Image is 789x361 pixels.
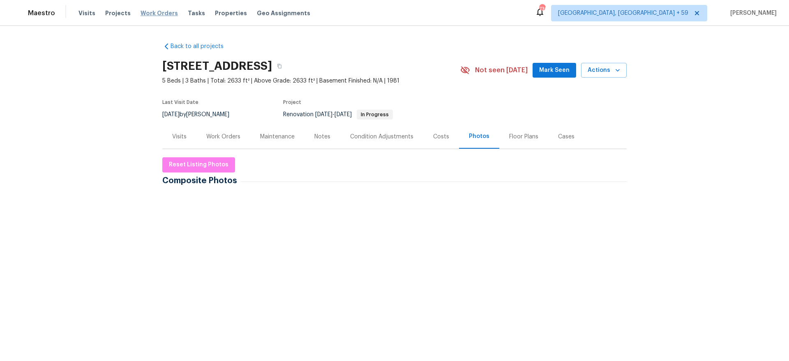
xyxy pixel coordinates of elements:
span: Tasks [188,10,205,16]
span: [DATE] [315,112,332,117]
div: Cases [558,133,574,141]
span: Geo Assignments [257,9,310,17]
span: [DATE] [335,112,352,117]
span: [PERSON_NAME] [727,9,777,17]
span: Composite Photos [162,177,241,185]
button: Reset Listing Photos [162,157,235,172]
span: Properties [215,9,247,17]
div: Costs [433,133,449,141]
span: Last Visit Date [162,100,198,105]
span: Actions [588,65,620,76]
span: [DATE] [162,112,180,117]
div: Maintenance [260,133,295,141]
span: Reset Listing Photos [169,160,228,170]
span: Projects [105,9,131,17]
span: In Progress [358,112,392,117]
div: Condition Adjustments [350,133,413,141]
div: Floor Plans [509,133,538,141]
span: Not seen [DATE] [475,66,528,74]
a: Back to all projects [162,42,241,51]
span: Renovation [283,112,393,117]
button: Copy Address [272,59,287,74]
span: 5 Beds | 3 Baths | Total: 2633 ft² | Above Grade: 2633 ft² | Basement Finished: N/A | 1981 [162,77,460,85]
h2: [STREET_ADDRESS] [162,62,272,70]
span: Work Orders [141,9,178,17]
div: Visits [172,133,187,141]
div: Work Orders [206,133,240,141]
div: 730 [539,5,545,13]
span: - [315,112,352,117]
span: Project [283,100,301,105]
button: Mark Seen [533,63,576,78]
div: Photos [469,132,489,140]
span: Mark Seen [539,65,570,76]
span: Visits [78,9,95,17]
button: Actions [581,63,627,78]
span: [GEOGRAPHIC_DATA], [GEOGRAPHIC_DATA] + 59 [558,9,688,17]
span: Maestro [28,9,55,17]
div: Notes [314,133,330,141]
div: by [PERSON_NAME] [162,110,239,120]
